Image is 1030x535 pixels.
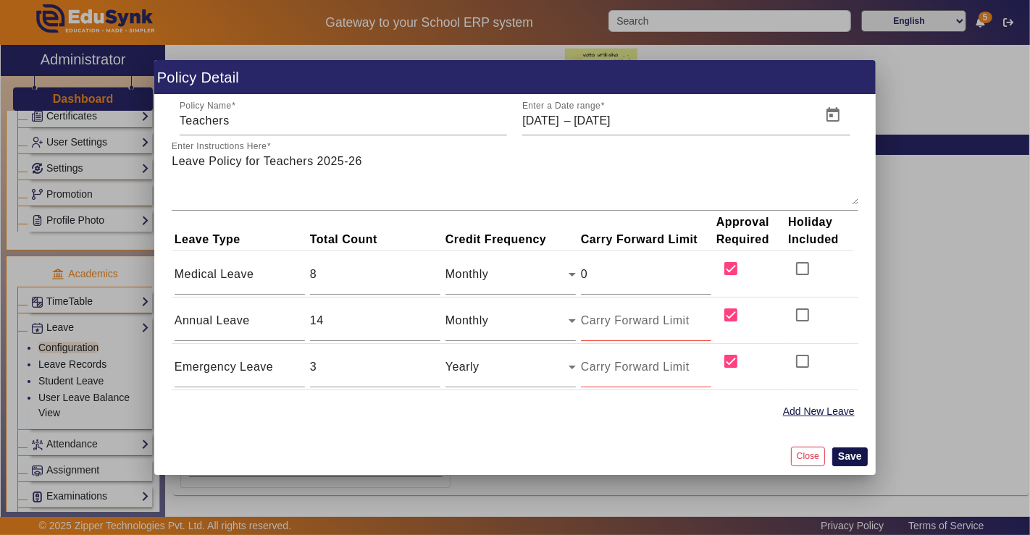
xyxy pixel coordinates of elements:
mat-label: Enter Instructions Here [172,142,267,151]
th: Carry Forward Limit [578,211,713,251]
span: Monthly [445,314,489,327]
input: Carry Forward Limit [581,266,711,283]
button: Open calendar [816,98,850,132]
button: Close [791,447,825,466]
span: – [564,112,571,130]
th: Holiday Included [786,211,853,251]
input: Leave Type [175,358,305,376]
button: Save [832,447,868,466]
button: Add New Leave [782,403,856,421]
input: Effective From [522,112,561,130]
input: Carry Forward Limit [581,312,711,329]
span: Yearly [445,361,480,373]
th: Leave Type [172,211,307,251]
input: Effective Till [574,112,716,130]
input: Number of Leave [310,358,440,376]
input: Policy Name [180,112,508,130]
input: Leave Type [175,266,305,283]
mat-label: Enter a Date range [522,101,600,111]
mat-label: Policy Name [180,101,231,111]
th: Credit Frequency [443,211,578,251]
div: Policy Detail [154,60,875,94]
input: Number of Leave [310,312,440,329]
input: Leave Type [175,312,305,329]
input: Carry Forward Limit [581,358,711,376]
th: Approval Required [713,211,785,251]
span: Monthly [445,268,489,280]
input: Number of Leave [310,266,440,283]
th: Total Count [307,211,443,251]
